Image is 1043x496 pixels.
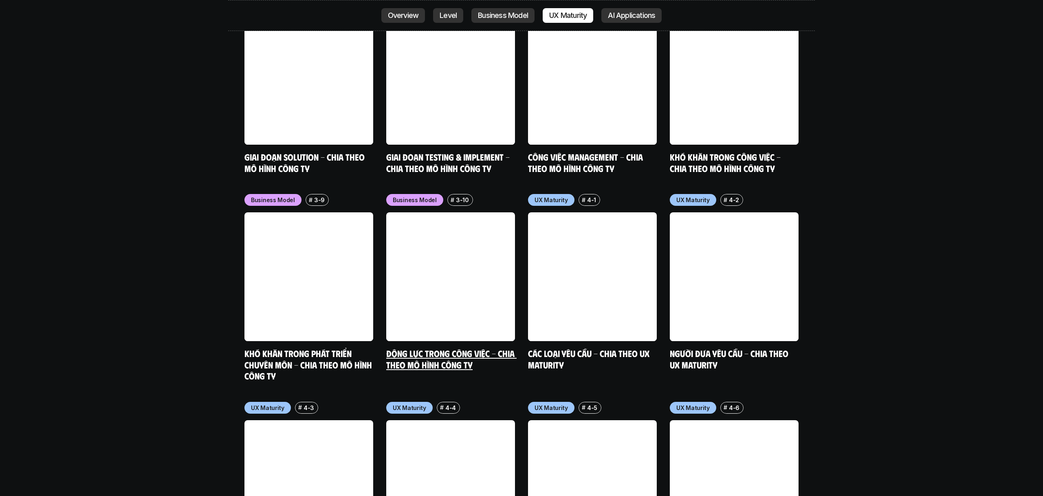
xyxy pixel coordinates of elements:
a: Overview [381,8,425,23]
a: Level [433,8,463,23]
a: Khó khăn trong công việc - Chia theo mô hình công ty [670,151,783,174]
p: UX Maturity [676,403,710,412]
a: Khó khăn trong phát triển chuyên môn - Chia theo mô hình công ty [244,348,374,381]
h6: # [724,197,727,203]
p: UX Maturity [549,11,587,20]
a: Giai đoạn Testing & Implement - Chia theo mô hình công ty [386,151,512,174]
a: Giai đoạn Solution - Chia theo mô hình công ty [244,151,367,174]
h6: # [582,404,585,410]
p: 3-10 [456,196,469,204]
p: 3-9 [314,196,325,204]
p: 4-5 [587,403,597,412]
a: AI Applications [601,8,662,23]
h6: # [440,404,444,410]
p: UX Maturity [676,196,710,204]
a: Business Model [471,8,535,23]
p: 4-6 [729,403,739,412]
p: UX Maturity [535,403,568,412]
a: Công việc Management - Chia theo mô hình công ty [528,151,645,174]
a: Người đưa yêu cầu - Chia theo UX Maturity [670,348,790,370]
p: UX Maturity [535,196,568,204]
p: 4-3 [304,403,314,412]
a: UX Maturity [543,8,593,23]
h6: # [298,404,302,410]
h6: # [724,404,727,410]
p: Overview [388,11,419,20]
p: Business Model [393,196,437,204]
a: Các loại yêu cầu - Chia theo UX Maturity [528,348,651,370]
p: UX Maturity [251,403,284,412]
h6: # [451,197,454,203]
p: 4-4 [445,403,456,412]
p: Business Model [478,11,528,20]
a: Động lực trong công việc - Chia theo mô hình công ty [386,348,517,370]
h6: # [582,197,585,203]
p: UX Maturity [393,403,426,412]
p: AI Applications [608,11,655,20]
p: Level [440,11,457,20]
p: 4-1 [587,196,596,204]
p: 4-2 [729,196,739,204]
h6: # [309,197,312,203]
p: Business Model [251,196,295,204]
